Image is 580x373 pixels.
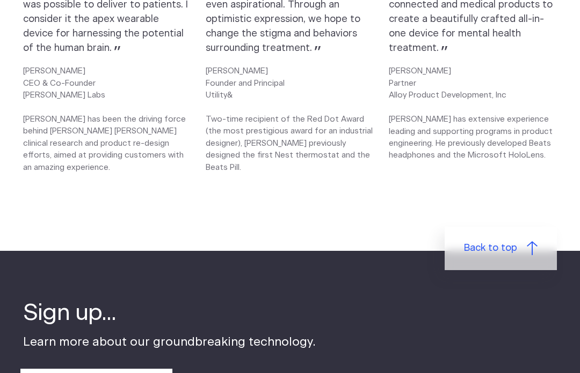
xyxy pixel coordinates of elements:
p: [PERSON_NAME] Founder and Principal Utility& Two-time recipient of the Red Dot Award (the most pr... [206,65,374,174]
h4: Sign up... [23,297,316,329]
a: Back to top [445,227,557,270]
span: Back to top [464,241,517,256]
p: [PERSON_NAME] Partner Alloy Product Development, Inc [PERSON_NAME] has extensive experience leadi... [389,65,557,161]
p: [PERSON_NAME] CEO & Co-Founder [PERSON_NAME] Labs [PERSON_NAME] has been the driving force behind... [23,65,191,174]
